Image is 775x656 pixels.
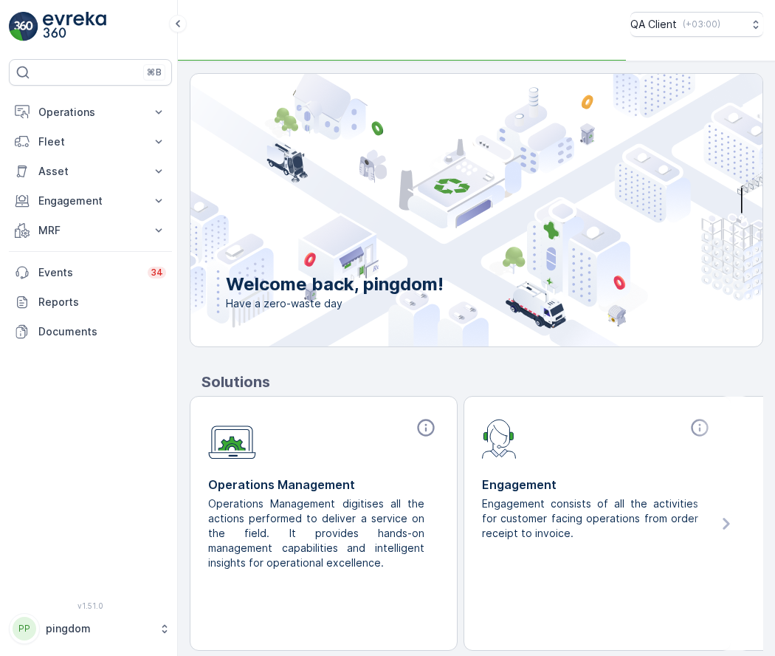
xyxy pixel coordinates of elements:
img: city illustration [124,74,762,346]
button: PPpingdom [9,613,172,644]
button: Asset [9,157,172,186]
p: MRF [38,223,142,238]
p: ( +03:00 ) [683,18,720,30]
p: Engagement [482,476,713,493]
p: Asset [38,164,142,179]
p: 34 [151,267,163,279]
button: MRF [9,216,172,245]
a: Events34 [9,258,172,287]
p: Fleet [38,134,142,149]
img: module-icon [208,417,256,459]
p: Engagement [38,194,142,208]
img: logo_light-DOdMpM7g.png [43,12,106,41]
p: Engagement consists of all the activities for customer facing operations from order receipt to in... [482,496,701,541]
p: QA Client [630,17,677,32]
button: Fleet [9,127,172,157]
p: Documents [38,324,166,339]
p: Solutions [201,371,763,393]
img: logo [9,12,38,41]
a: Reports [9,287,172,317]
p: Welcome back, pingdom! [226,273,444,296]
p: ⌘B [147,66,162,78]
div: PP [13,617,36,640]
span: Have a zero-waste day [226,296,444,311]
a: Documents [9,317,172,346]
button: Engagement [9,186,172,216]
p: Operations Management [208,476,439,493]
span: v 1.51.0 [9,601,172,610]
img: module-icon [482,417,517,459]
p: pingdom [46,621,151,636]
p: Operations [38,105,142,120]
p: Events [38,265,139,280]
button: QA Client(+03:00) [630,12,763,37]
p: Reports [38,295,166,310]
button: Operations [9,98,172,127]
p: Operations Management digitises all the actions performed to deliver a service on the field. It p... [208,496,427,570]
